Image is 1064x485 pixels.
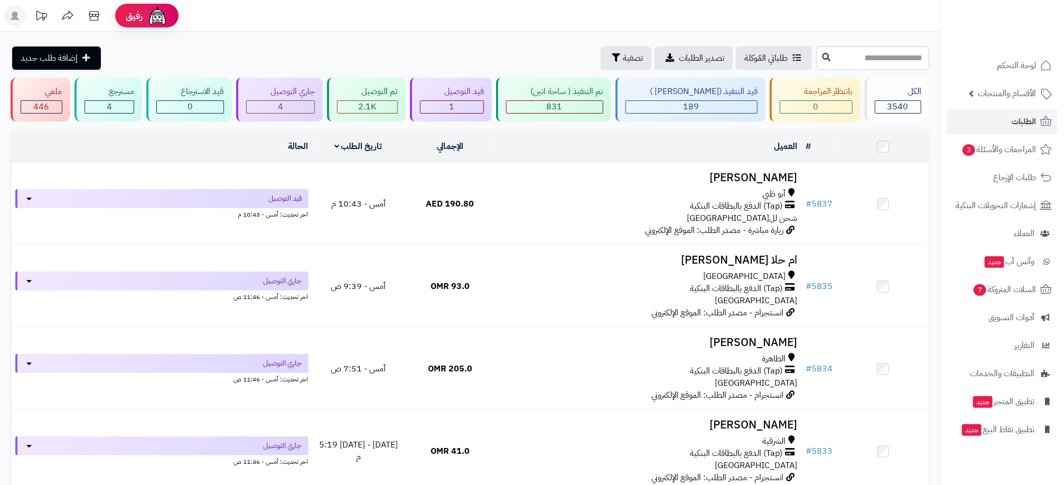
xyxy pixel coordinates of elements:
[408,78,494,122] a: قيد التوصيل 1
[431,280,470,293] span: 93.0 OMR
[264,358,302,369] span: جاري التوصيل
[947,221,1058,246] a: العملاء
[126,10,143,22] span: رفيق
[157,101,223,113] div: 0
[428,362,472,375] span: 205.0 OMR
[85,86,135,98] div: مسترجع
[33,100,49,113] span: 446
[601,46,651,70] button: تصفية
[962,142,1036,157] span: المراجعات والأسئلة
[947,277,1058,302] a: السلات المتروكة7
[651,389,783,402] span: انستجرام - مصدر الطلب: الموقع الإلكتروني
[993,170,1036,185] span: طلبات الإرجاع
[690,283,782,295] span: (Tap) الدفع بالبطاقات البنكية
[762,188,786,200] span: أبو ظبي
[278,100,283,113] span: 4
[947,333,1058,358] a: التقارير
[613,78,768,122] a: قيد التنفيذ ([PERSON_NAME] ) 189
[626,101,758,113] div: 189
[762,435,786,447] span: الشرقية
[269,193,302,204] span: قيد التوصيل
[85,101,134,113] div: 4
[992,30,1054,52] img: logo-2.png
[645,224,783,237] span: زيارة مباشرة - مصدر الطلب: الموقع الإلكتروني
[997,58,1036,73] span: لوحة التحكم
[507,101,603,113] div: 831
[337,86,398,98] div: تم التوصيل
[947,417,1058,442] a: تطبيق نقاط البيعجديد
[690,200,782,212] span: (Tap) الدفع بالبطاقات البنكية
[962,424,982,436] span: جديد
[806,140,811,153] a: #
[973,396,993,408] span: جديد
[246,86,315,98] div: جاري التوصيل
[780,86,853,98] div: بانتظار المراجعة
[814,100,819,113] span: 0
[875,86,922,98] div: الكل
[690,447,782,460] span: (Tap) الدفع بالبطاقات البنكية
[947,137,1058,162] a: المراجعات والأسئلة3
[973,282,1036,297] span: السلات المتروكة
[358,100,376,113] span: 2.1K
[234,78,325,122] a: جاري التوصيل 4
[806,198,833,210] a: #5837
[651,471,783,484] span: انستجرام - مصدر الطلب: الموقع الإلكتروني
[547,100,563,113] span: 831
[736,46,812,70] a: طلباتي المُوكلة
[264,276,302,286] span: جاري التوصيل
[687,212,797,225] span: شحن لل[GEOGRAPHIC_DATA]
[988,310,1034,325] span: أدوات التسويق
[1014,338,1034,353] span: التقارير
[15,455,309,467] div: اخر تحديث: أمس - 11:46 ص
[319,439,398,463] span: [DATE] - [DATE] 5:19 م
[806,362,811,375] span: #
[806,198,811,210] span: #
[338,101,397,113] div: 2065
[806,445,811,458] span: #
[888,100,909,113] span: 3540
[690,365,782,377] span: (Tap) الدفع بالبطاقات البنكية
[970,366,1034,381] span: التطبيقات والخدمات
[703,271,786,283] span: [GEOGRAPHIC_DATA]
[947,361,1058,386] a: التطبيقات والخدمات
[421,101,484,113] div: 1
[984,254,1034,269] span: وآتس آب
[780,101,852,113] div: 0
[500,254,797,266] h3: ام حلا [PERSON_NAME]
[500,337,797,349] h3: [PERSON_NAME]
[762,353,786,365] span: الظاهرة
[744,52,788,64] span: طلباتي المُوكلة
[331,198,386,210] span: أمس - 10:43 م
[21,101,62,113] div: 446
[500,172,797,184] h3: [PERSON_NAME]
[449,100,454,113] span: 1
[426,198,474,210] span: 190.80 AED
[21,86,62,98] div: ملغي
[21,52,78,64] span: إضافة طلب جديد
[806,445,833,458] a: #5833
[947,305,1058,330] a: أدوات التسويق
[768,78,863,122] a: بانتظار المراجعة 0
[626,86,758,98] div: قيد التنفيذ ([PERSON_NAME] )
[947,165,1058,190] a: طلبات الإرجاع
[947,389,1058,414] a: تطبيق المتجرجديد
[15,373,309,384] div: اخر تحديث: أمس - 11:46 ص
[331,280,386,293] span: أمس - 9:39 ص
[651,306,783,319] span: انستجرام - مصدر الطلب: الموقع الإلكتروني
[325,78,408,122] a: تم التوصيل 2.1K
[806,362,833,375] a: #5834
[15,291,309,302] div: اخر تحديث: أمس - 11:46 ص
[437,140,463,153] a: الإجمالي
[247,101,315,113] div: 4
[500,419,797,431] h3: [PERSON_NAME]
[623,52,643,64] span: تصفية
[679,52,724,64] span: تصدير الطلبات
[956,198,1036,213] span: إشعارات التحويلات البنكية
[961,422,1034,437] span: تطبيق نقاط البيع
[806,280,833,293] a: #5835
[28,5,54,29] a: تحديثات المنصة
[974,284,986,296] span: 7
[331,362,386,375] span: أمس - 7:51 ص
[506,86,603,98] div: تم التنفيذ ( ساحة اتين)
[978,86,1036,101] span: الأقسام والمنتجات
